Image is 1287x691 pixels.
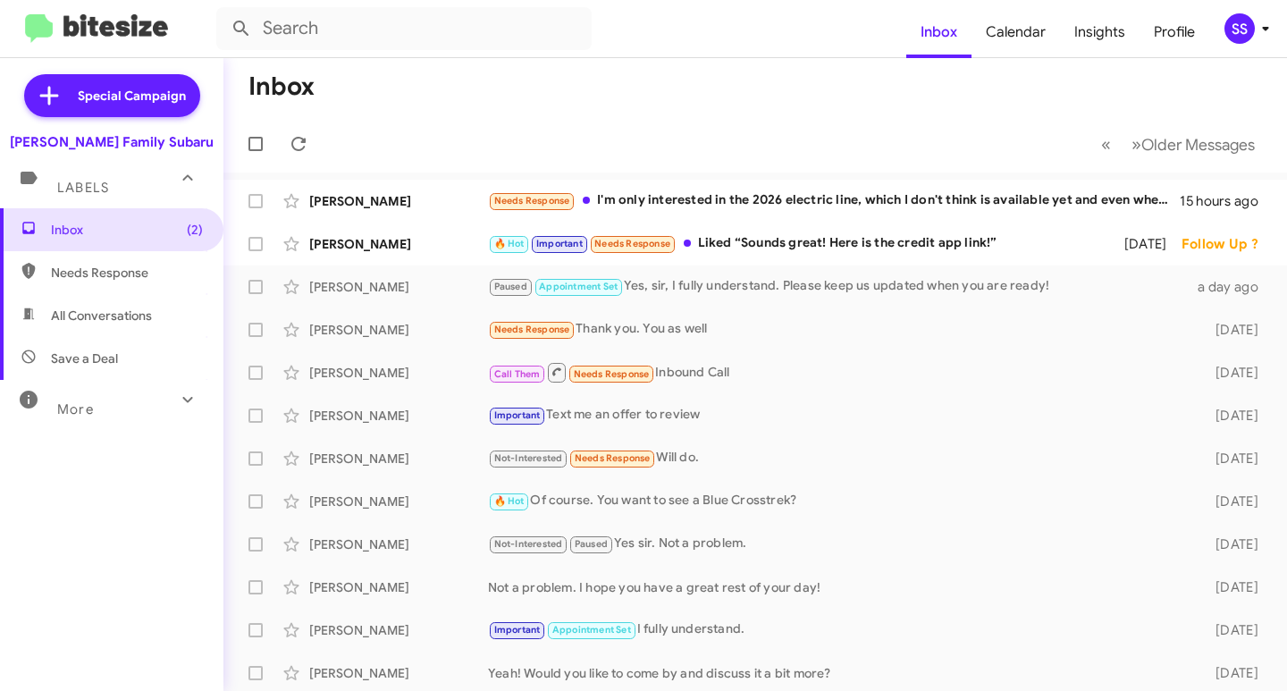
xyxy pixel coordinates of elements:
div: Text me an offer to review [488,405,1195,426]
button: Next [1121,126,1266,163]
div: [DATE] [1195,450,1273,468]
div: 15 hours ago [1180,192,1273,210]
span: Not-Interested [494,538,563,550]
div: [PERSON_NAME] [309,621,488,639]
div: [DATE] [1195,364,1273,382]
span: Important [494,409,541,421]
span: Needs Response [494,324,570,335]
div: [DATE] [1195,407,1273,425]
div: [PERSON_NAME] [309,192,488,210]
div: [DATE] [1195,535,1273,553]
span: All Conversations [51,307,152,324]
div: [DATE] [1111,235,1181,253]
div: [PERSON_NAME] [309,535,488,553]
div: [PERSON_NAME] [309,407,488,425]
span: » [1131,133,1141,156]
span: (2) [187,221,203,239]
span: Important [494,624,541,636]
a: Insights [1060,6,1140,58]
span: Needs Response [575,452,651,464]
span: Important [536,238,583,249]
span: Paused [575,538,608,550]
div: Inbound Call [488,361,1195,383]
div: [PERSON_NAME] [309,493,488,510]
div: Yes sir. Not a problem. [488,534,1195,554]
div: Liked “Sounds great! Here is the credit app link!” [488,233,1111,254]
div: [PERSON_NAME] [309,278,488,296]
div: [PERSON_NAME] [309,578,488,596]
div: Of course. You want to see a Blue Crosstrek? [488,491,1195,511]
span: Needs Response [51,264,203,282]
span: Appointment Set [539,281,618,292]
span: « [1101,133,1111,156]
div: [DATE] [1195,664,1273,682]
div: Yes, sir, I fully understand. Please keep us updated when you are ready! [488,276,1195,297]
span: Needs Response [574,368,650,380]
div: [PERSON_NAME] [309,664,488,682]
span: Labels [57,180,109,196]
div: SS [1224,13,1255,44]
span: Inbox [51,221,203,239]
span: 🔥 Hot [494,238,525,249]
div: [PERSON_NAME] [309,364,488,382]
span: Needs Response [494,195,570,206]
div: [PERSON_NAME] [309,450,488,468]
span: Appointment Set [552,624,631,636]
div: [DATE] [1195,493,1273,510]
nav: Page navigation example [1091,126,1266,163]
span: Save a Deal [51,350,118,367]
div: Not a problem. I hope you have a great rest of your day! [488,578,1195,596]
input: Search [216,7,592,50]
span: Paused [494,281,527,292]
div: [PERSON_NAME] Family Subaru [10,133,214,151]
div: [DATE] [1195,321,1273,339]
div: [PERSON_NAME] [309,321,488,339]
a: Profile [1140,6,1209,58]
div: Thank you. You as well [488,319,1195,340]
div: [DATE] [1195,621,1273,639]
div: a day ago [1195,278,1273,296]
div: Yeah! Would you like to come by and discuss it a bit more? [488,664,1195,682]
a: Special Campaign [24,74,200,117]
div: Follow Up ? [1182,235,1273,253]
a: Calendar [972,6,1060,58]
span: Not-Interested [494,452,563,464]
span: More [57,401,94,417]
span: Special Campaign [78,87,186,105]
button: Previous [1090,126,1122,163]
span: Call Them [494,368,541,380]
div: I fully understand. [488,619,1195,640]
div: [DATE] [1195,578,1273,596]
div: Will do. [488,448,1195,468]
div: [PERSON_NAME] [309,235,488,253]
span: Older Messages [1141,135,1255,155]
button: SS [1209,13,1267,44]
span: Needs Response [594,238,670,249]
h1: Inbox [248,72,315,101]
div: I'm only interested in the 2026 electric line, which I don't think is available yet and even when... [488,190,1180,211]
a: Inbox [906,6,972,58]
span: 🔥 Hot [494,495,525,507]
